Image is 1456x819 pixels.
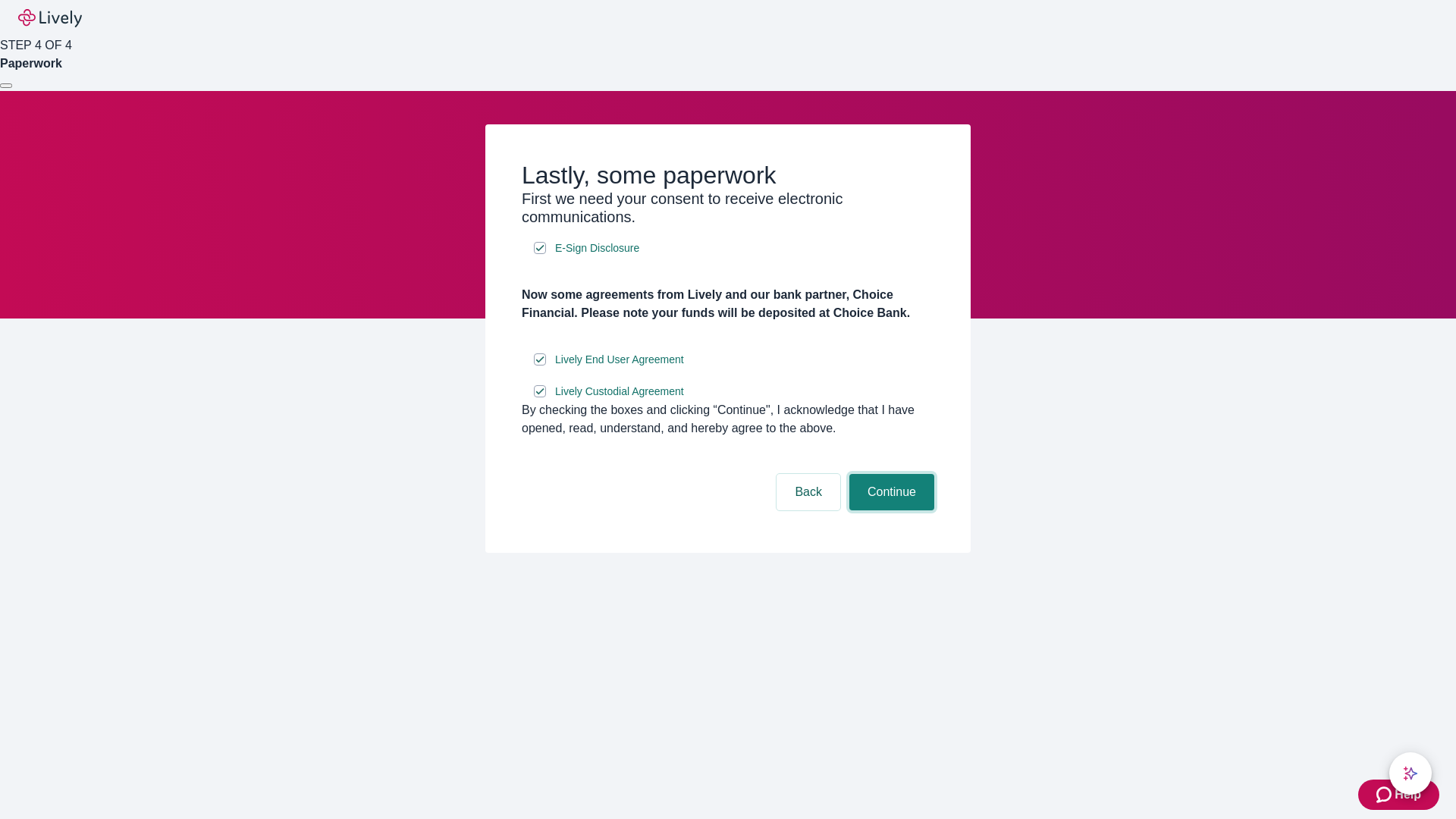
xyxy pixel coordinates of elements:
[1389,752,1432,795] button: chat
[555,384,684,400] span: Lively Custodial Agreement
[552,239,642,258] a: e-sign disclosure document
[555,240,639,256] span: E-Sign Disclosure
[1358,780,1439,810] button: Zendesk support iconHelp
[555,352,684,368] span: Lively End User Agreement
[522,161,934,190] h2: Lastly, some paperwork
[522,401,934,438] div: By checking the boxes and clicking “Continue", I acknowledge that I have opened, read, understand...
[849,474,934,510] button: Continue
[522,286,934,322] h4: Now some agreements from Lively and our bank partner, Choice Financial. Please note your funds wi...
[777,474,840,510] button: Back
[18,9,82,27] img: Lively
[1403,766,1418,781] svg: Lively AI Assistant
[1376,786,1395,804] svg: Zendesk support icon
[522,190,934,226] h3: First we need your consent to receive electronic communications.
[1395,786,1421,804] span: Help
[552,382,687,401] a: e-sign disclosure document
[552,350,687,369] a: e-sign disclosure document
